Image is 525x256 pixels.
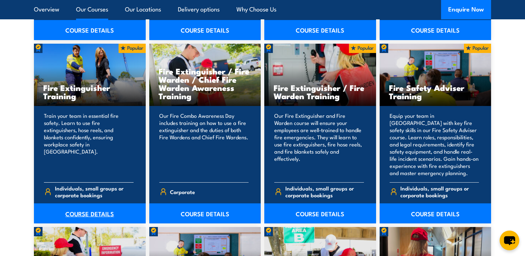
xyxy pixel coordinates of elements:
p: Our Fire Extinguisher and Fire Warden course will ensure your employees are well-trained to handl... [274,112,364,177]
button: chat-button [500,231,519,250]
h3: Fire Extinguisher / Fire Warden / Chief Fire Warden Awareness Training [159,67,252,100]
p: Equip your team in [GEOGRAPHIC_DATA] with key fire safety skills in our Fire Safety Adviser cours... [390,112,479,177]
a: COURSE DETAILS [380,20,491,40]
a: COURSE DETAILS [149,203,261,223]
span: Corporate [170,186,195,197]
a: COURSE DETAILS [380,203,491,223]
a: COURSE DETAILS [264,203,376,223]
h3: Fire Extinguisher Training [43,83,136,100]
h3: Fire Extinguisher / Fire Warden Training [274,83,367,100]
a: COURSE DETAILS [34,203,146,223]
span: Individuals, small groups or corporate bookings [285,185,364,198]
a: COURSE DETAILS [264,20,376,40]
span: Individuals, small groups or corporate bookings [55,185,134,198]
p: Train your team in essential fire safety. Learn to use fire extinguishers, hose reels, and blanke... [44,112,134,177]
span: Individuals, small groups or corporate bookings [400,185,479,198]
h3: Fire Safety Adviser Training [389,83,482,100]
a: COURSE DETAILS [149,20,261,40]
p: Our Fire Combo Awareness Day includes training on how to use a fire extinguisher and the duties o... [159,112,249,177]
a: COURSE DETAILS [34,20,146,40]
